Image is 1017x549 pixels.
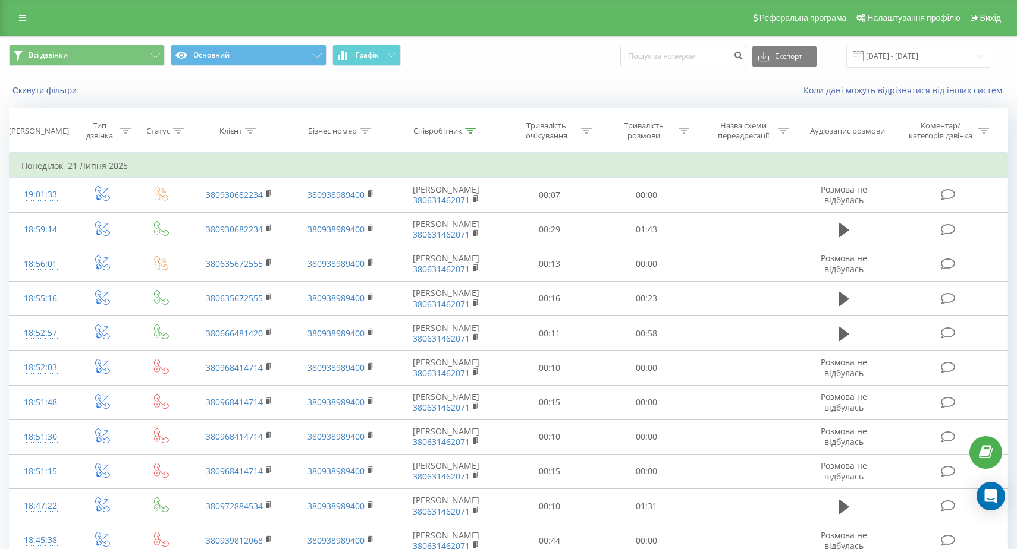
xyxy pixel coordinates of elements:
div: Аудіозапис розмови [810,126,885,136]
td: [PERSON_NAME] [391,316,501,351]
div: 18:52:57 [21,321,59,345]
span: Розмова не відбулась [821,253,867,274]
a: 380968414714 [206,396,263,408]
td: [PERSON_NAME] [391,178,501,212]
div: Тривалість очікування [514,121,578,141]
td: 00:10 [501,351,598,385]
a: 380631462071 [413,471,470,482]
a: 380968414714 [206,465,263,477]
a: 380631462071 [413,436,470,447]
div: Співробітник [413,126,462,136]
a: 380631462071 [413,263,470,274]
a: 380930682234 [206,223,263,235]
a: 380938989400 [307,396,365,408]
div: Клієнт [219,126,242,136]
td: [PERSON_NAME] [391,212,501,247]
div: Тривалість розмови [612,121,676,141]
span: Розмова не відбулась [821,425,867,447]
a: 380938989400 [307,465,365,477]
td: [PERSON_NAME] [391,385,501,419]
td: 00:11 [501,316,598,351]
span: Розмова не відбулась [821,356,867,378]
span: Реферальна програма [759,13,847,23]
td: 00:00 [598,351,696,385]
div: 18:51:30 [21,425,59,449]
button: Основний [171,45,327,66]
div: 18:47:22 [21,494,59,518]
td: 00:10 [501,489,598,523]
td: 00:58 [598,316,696,351]
td: [PERSON_NAME] [391,247,501,281]
button: Скинути фільтри [9,85,83,96]
td: 00:13 [501,247,598,281]
div: Назва схеми переадресації [711,121,775,141]
div: 18:56:01 [21,253,59,276]
td: [PERSON_NAME] [391,281,501,315]
a: 380938989400 [307,292,365,304]
div: [PERSON_NAME] [9,126,69,136]
a: 380939812068 [206,535,263,546]
a: 380631462071 [413,229,470,240]
td: [PERSON_NAME] [391,351,501,385]
td: [PERSON_NAME] [391,419,501,454]
a: 380938989400 [307,535,365,546]
span: Розмова не відбулась [821,184,867,206]
td: 00:23 [598,281,696,315]
td: 01:43 [598,212,696,247]
span: Вихід [980,13,1001,23]
div: 18:55:16 [21,287,59,310]
div: Коментар/категорія дзвінка [906,121,975,141]
div: 18:51:48 [21,391,59,414]
input: Пошук за номером [620,46,746,67]
div: 18:51:15 [21,460,59,483]
td: 00:00 [598,385,696,419]
span: Графік [356,51,379,59]
td: 00:00 [598,247,696,281]
a: 380938989400 [307,258,365,269]
span: Всі дзвінки [29,51,68,60]
a: 380938989400 [307,189,365,200]
td: [PERSON_NAME] [391,489,501,523]
td: [PERSON_NAME] [391,454,501,488]
td: 01:31 [598,489,696,523]
span: Розмова не відбулась [821,460,867,482]
a: 380631462071 [413,333,470,344]
a: 380938989400 [307,223,365,235]
div: Статус [146,126,170,136]
td: Понеділок, 21 Липня 2025 [10,154,1008,178]
span: Налаштування профілю [867,13,960,23]
a: 380938989400 [307,327,365,339]
a: 380635672555 [206,258,263,269]
div: 19:01:33 [21,183,59,206]
td: 00:00 [598,419,696,454]
a: Коли дані можуть відрізнятися вiд інших систем [803,84,1008,96]
button: Графік [332,45,401,66]
div: Тип дзвінка [82,121,117,141]
a: 380635672555 [206,292,263,304]
a: 380968414714 [206,431,263,442]
div: 18:59:14 [21,218,59,241]
a: 380972884534 [206,500,263,512]
td: 00:29 [501,212,598,247]
button: Всі дзвінки [9,45,165,66]
div: Бізнес номер [308,126,357,136]
td: 00:07 [501,178,598,212]
a: 380631462071 [413,194,470,206]
td: 00:15 [501,385,598,419]
a: 380631462071 [413,506,470,517]
div: Open Intercom Messenger [977,482,1005,510]
a: 380631462071 [413,367,470,378]
a: 380938989400 [307,431,365,442]
td: 00:10 [501,419,598,454]
a: 380666481420 [206,327,263,339]
td: 00:00 [598,178,696,212]
td: 00:00 [598,454,696,488]
span: Розмова не відбулась [821,391,867,413]
a: 380938989400 [307,500,365,512]
button: Експорт [752,46,817,67]
a: 380631462071 [413,402,470,413]
a: 380631462071 [413,298,470,310]
a: 380968414714 [206,362,263,373]
a: 380938989400 [307,362,365,373]
td: 00:15 [501,454,598,488]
